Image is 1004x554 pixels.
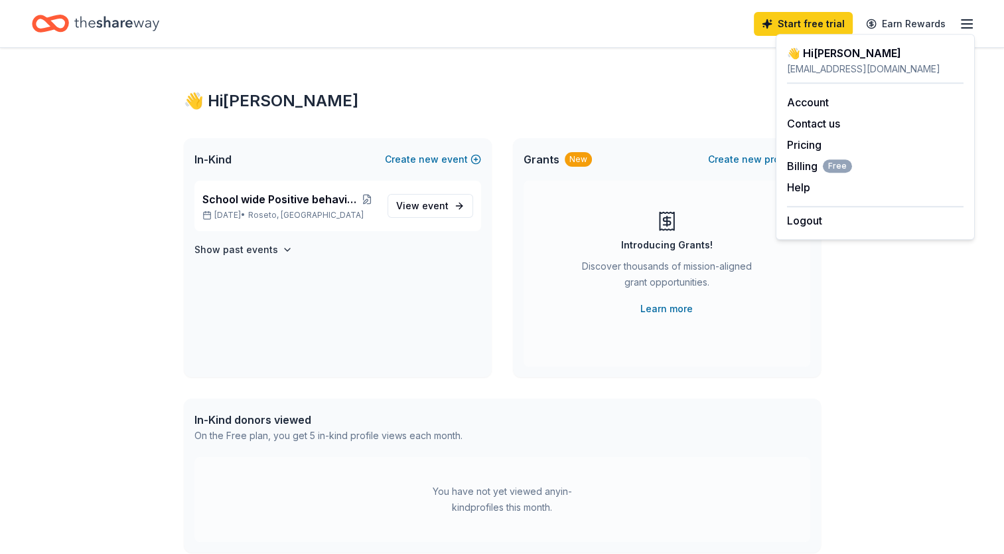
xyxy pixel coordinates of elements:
[787,158,852,174] span: Billing
[385,151,481,167] button: Createnewevent
[194,242,293,258] button: Show past events
[419,151,439,167] span: new
[524,151,559,167] span: Grants
[742,151,762,167] span: new
[248,210,364,221] span: Roseto, [GEOGRAPHIC_DATA]
[787,158,852,174] button: BillingFree
[708,151,810,167] button: Createnewproject
[787,96,829,109] a: Account
[787,61,964,77] div: [EMAIL_ADDRESS][DOMAIN_NAME]
[388,194,473,218] a: View event
[640,301,693,317] a: Learn more
[32,8,159,39] a: Home
[787,116,840,132] button: Contact us
[194,151,232,167] span: In-Kind
[787,138,822,151] a: Pricing
[396,198,449,214] span: View
[194,242,278,258] h4: Show past events
[202,191,358,207] span: School wide Positive behavior raffle/bingo
[621,237,713,253] div: Introducing Grants!
[754,12,853,36] a: Start free trial
[787,179,810,195] button: Help
[422,200,449,211] span: event
[419,484,585,515] div: You have not yet viewed any in-kind profiles this month.
[787,213,822,229] button: Logout
[184,90,821,112] div: 👋 Hi [PERSON_NAME]
[202,210,377,221] p: [DATE] •
[787,45,964,61] div: 👋 Hi [PERSON_NAME]
[565,152,592,167] div: New
[858,12,954,36] a: Earn Rewards
[194,412,463,428] div: In-Kind donors viewed
[823,159,852,173] span: Free
[577,258,757,296] div: Discover thousands of mission-aligned grant opportunities.
[194,428,463,444] div: On the Free plan, you get 5 in-kind profile views each month.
